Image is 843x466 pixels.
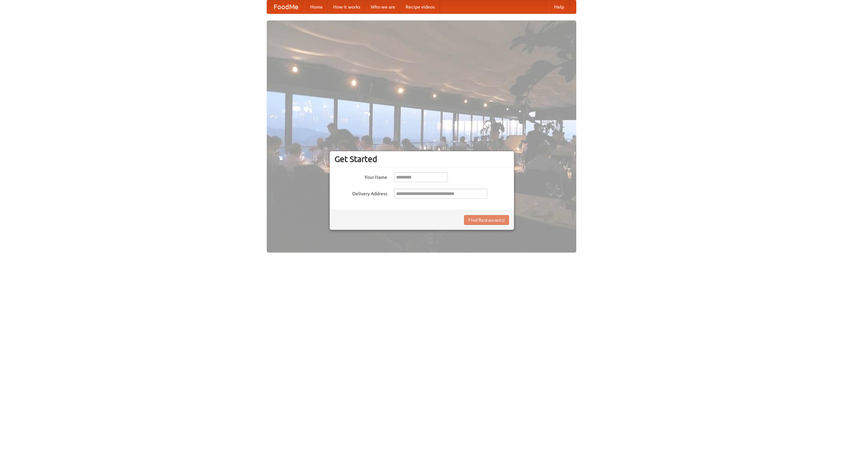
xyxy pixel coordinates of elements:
a: Who we are [366,0,400,14]
a: How it works [328,0,366,14]
a: Home [305,0,328,14]
a: FoodMe [267,0,305,14]
label: Delivery Address [335,189,387,197]
button: Find Restaurants! [464,215,509,225]
h3: Get Started [335,154,509,164]
label: Your Name [335,172,387,180]
a: Help [549,0,569,14]
a: Recipe videos [400,0,440,14]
